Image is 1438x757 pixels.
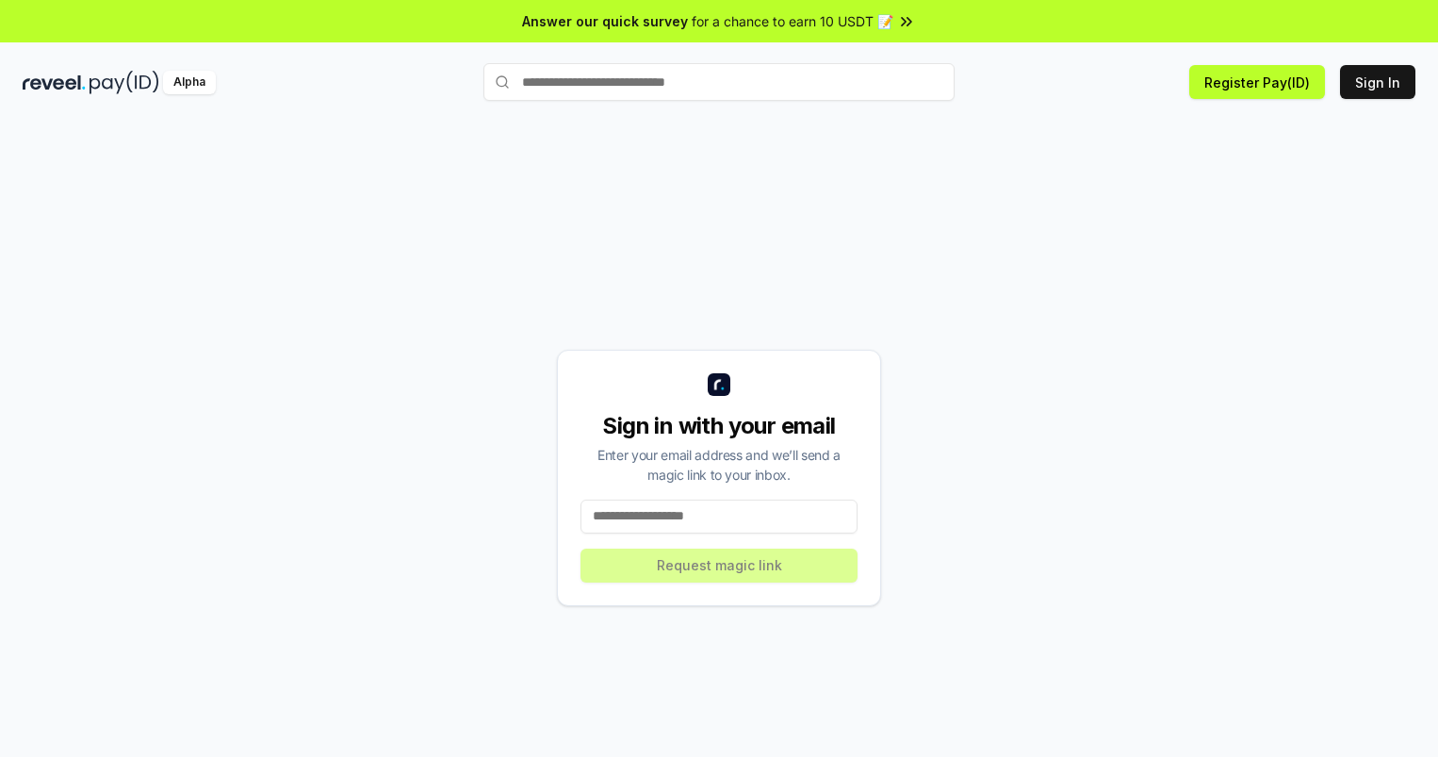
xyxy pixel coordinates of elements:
span: Answer our quick survey [522,11,688,31]
span: for a chance to earn 10 USDT 📝 [692,11,893,31]
div: Sign in with your email [580,411,858,441]
img: pay_id [90,71,159,94]
div: Enter your email address and we’ll send a magic link to your inbox. [580,445,858,485]
button: Register Pay(ID) [1189,65,1325,99]
div: Alpha [163,71,216,94]
img: reveel_dark [23,71,86,94]
img: logo_small [708,373,730,396]
button: Sign In [1340,65,1415,99]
